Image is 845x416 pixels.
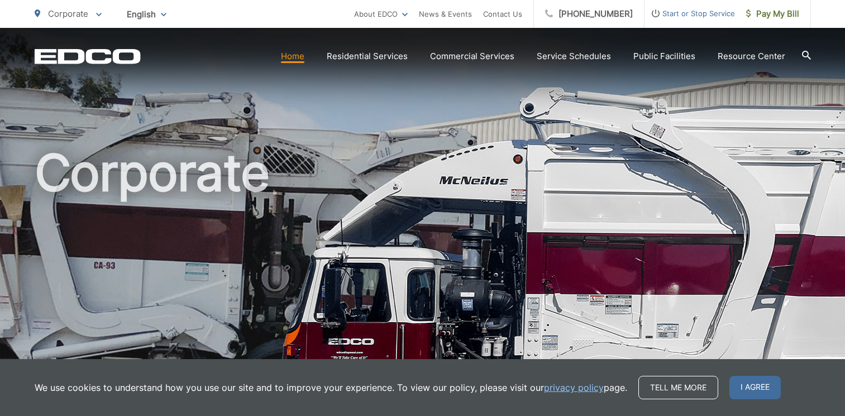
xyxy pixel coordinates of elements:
a: Tell me more [638,376,718,399]
a: About EDCO [354,7,408,21]
span: I agree [729,376,781,399]
a: News & Events [419,7,472,21]
a: privacy policy [544,381,604,394]
a: Contact Us [483,7,522,21]
span: Corporate [48,8,88,19]
a: Resource Center [718,50,785,63]
span: English [118,4,175,24]
a: Public Facilities [633,50,695,63]
a: Residential Services [327,50,408,63]
a: Home [281,50,304,63]
a: EDCD logo. Return to the homepage. [35,49,141,64]
a: Service Schedules [537,50,611,63]
p: We use cookies to understand how you use our site and to improve your experience. To view our pol... [35,381,627,394]
a: Commercial Services [430,50,514,63]
span: Pay My Bill [746,7,799,21]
